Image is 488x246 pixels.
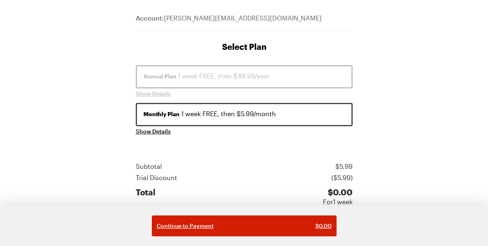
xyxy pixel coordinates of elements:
[136,41,353,52] h1: Select Plan
[143,72,176,80] span: Annual Plan
[136,127,171,135] button: Show Details
[143,110,180,118] span: Monthly Plan
[323,187,353,197] div: $ 0.00
[315,222,332,230] span: $ 0.00
[136,162,162,171] div: Subtotal
[136,162,353,207] section: Price summary
[157,222,214,230] span: Continue to Payment
[331,173,353,182] div: ($ 5.99 )
[136,103,353,126] button: Monthly Plan 1 week FREE, then $5.99/month
[136,90,171,98] button: Show Details
[143,109,345,119] div: 1 week FREE, then $5.99/month
[323,197,353,207] div: For 1 week
[143,71,345,81] div: 1 week FREE, then $49.99/year
[152,215,337,236] button: Continue to Payment$0.00
[136,13,353,31] div: [PERSON_NAME][EMAIL_ADDRESS][DOMAIN_NAME]
[136,173,177,182] div: Trial Discount
[136,187,155,207] div: Total
[136,14,164,22] span: Account:
[136,65,353,88] button: Annual Plan 1 week FREE, then $49.99/year
[335,162,353,171] div: $ 5.99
